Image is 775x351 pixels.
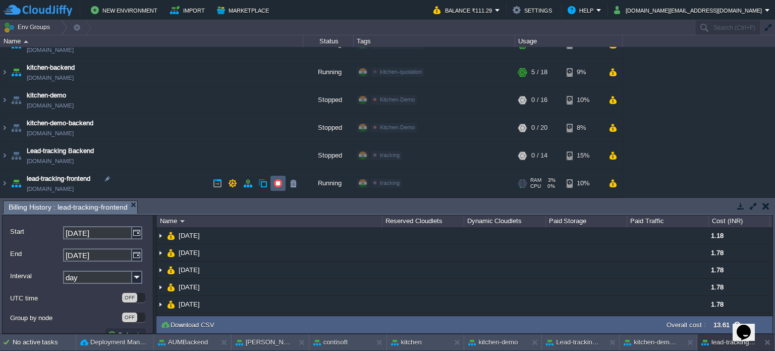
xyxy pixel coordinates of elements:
div: 0 / 14 [531,143,547,170]
a: Lead-tracking Backend [27,147,94,157]
button: AUMBackend [158,337,208,347]
a: [DOMAIN_NAME] [27,74,74,84]
img: AMDAwAAAACH5BAEAAAAALAAAAAABAAEAAAICRAEAOw== [180,220,185,223]
span: RAM [530,178,541,184]
img: AMDAwAAAACH5BAEAAAAALAAAAAABAAEAAAICRAEAOw== [156,262,164,278]
div: Running [303,171,354,198]
div: 8% [567,115,599,142]
img: AMDAwAAAACH5BAEAAAAALAAAAAABAAEAAAICRAEAOw== [167,244,175,261]
a: kitchen-backend [27,64,75,74]
div: 9% [567,60,599,87]
div: 10% [567,171,599,198]
div: Tags [354,35,515,47]
span: [DATE] [178,283,201,291]
a: [DATE] [178,248,201,257]
span: 1.78 [711,283,724,291]
a: [DATE] [178,266,201,274]
span: Billing History : lead-tracking-frontend [9,201,128,214]
img: AMDAwAAAACH5BAEAAAAALAAAAAABAAEAAAICRAEAOw== [1,60,9,87]
button: Download CSV [160,320,217,329]
img: AMDAwAAAACH5BAEAAAAALAAAAAABAAEAAAICRAEAOw== [167,262,175,278]
img: AMDAwAAAACH5BAEAAAAALAAAAAABAAEAAAICRAEAOw== [1,143,9,170]
div: No active tasks [13,334,76,350]
div: 0 / 16 [531,87,547,115]
button: Refresh [107,330,144,339]
img: AMDAwAAAACH5BAEAAAAALAAAAAABAAEAAAICRAEAOw== [1,115,9,142]
span: 3% [545,178,556,184]
img: AMDAwAAAACH5BAEAAAAALAAAAAABAAEAAAICRAEAOw== [167,227,175,244]
img: AMDAwAAAACH5BAEAAAAALAAAAAABAAEAAAICRAEAOw== [167,279,175,295]
img: AMDAwAAAACH5BAEAAAAALAAAAAABAAEAAAICRAEAOw== [9,171,23,198]
label: Interval [10,271,62,281]
div: Stopped [303,143,354,170]
div: Paid Storage [546,215,627,227]
img: AMDAwAAAACH5BAEAAAAALAAAAAABAAEAAAICRAEAOw== [156,244,164,261]
button: [PERSON_NAME] [236,337,291,347]
div: Dynamic Cloudlets [465,215,545,227]
button: Balance ₹111.29 [433,4,495,16]
img: AMDAwAAAACH5BAEAAAAALAAAAAABAAEAAAICRAEAOw== [167,296,175,313]
span: [DATE] [178,231,201,240]
img: AMDAwAAAACH5BAEAAAAALAAAAAABAAEAAAICRAEAOw== [1,87,9,115]
img: AMDAwAAAACH5BAEAAAAALAAAAAABAAEAAAICRAEAOw== [156,227,164,244]
div: Name [157,215,382,227]
img: AMDAwAAAACH5BAEAAAAALAAAAAABAAEAAAICRAEAOw== [24,40,28,43]
span: CPU [530,184,541,190]
span: kitchen-quotation [380,70,422,76]
button: Import [170,4,208,16]
button: Help [568,4,596,16]
button: Env Groups [4,20,53,34]
span: 1.78 [711,249,724,257]
span: 1.78 [711,266,724,274]
span: Kitchen-Demo [380,97,415,104]
div: Usage [516,35,622,47]
img: AMDAwAAAACH5BAEAAAAALAAAAAABAAEAAAICRAEAOw== [156,279,164,295]
a: kitchen-demo [27,91,66,102]
div: Reserved Cloudlets [383,215,464,227]
a: [DOMAIN_NAME] [27,185,74,195]
button: kitchen [391,337,422,347]
img: AMDAwAAAACH5BAEAAAAALAAAAAABAAEAAAICRAEAOw== [167,313,175,330]
a: [DOMAIN_NAME] [27,46,74,56]
div: OFF [122,313,137,322]
a: kitchen-demo-backend [27,119,93,129]
div: Running [303,60,354,87]
img: AMDAwAAAACH5BAEAAAAALAAAAAABAAEAAAICRAEAOw== [156,313,164,330]
a: [DOMAIN_NAME] [27,129,74,139]
button: kitchen-demo-backend [624,337,679,347]
label: Overall cost : [667,321,706,329]
img: AMDAwAAAACH5BAEAAAAALAAAAAABAAEAAAICRAEAOw== [9,143,23,170]
div: Status [304,35,353,47]
div: Stopped [303,115,354,142]
div: 5 / 18 [531,60,547,87]
button: Marketplace [217,4,272,16]
a: [DOMAIN_NAME] [27,102,74,112]
a: lead-tracking-frontend [27,175,90,185]
label: Start [10,226,62,237]
button: Deployment Manager [80,337,149,347]
img: AMDAwAAAACH5BAEAAAAALAAAAAABAAEAAAICRAEAOw== [9,60,23,87]
img: AMDAwAAAACH5BAEAAAAALAAAAAABAAEAAAICRAEAOw== [9,115,23,142]
a: [DATE] [178,300,201,309]
a: [DOMAIN_NAME] [27,157,74,167]
div: 15% [567,143,599,170]
img: AMDAwAAAACH5BAEAAAAALAAAAAABAAEAAAICRAEAOw== [9,87,23,115]
iframe: chat widget [733,311,765,341]
div: OFF [122,293,137,303]
label: Group by node [10,313,121,323]
button: Settings [513,4,555,16]
span: tracking [380,181,400,187]
div: 10% [567,87,599,115]
img: AMDAwAAAACH5BAEAAAAALAAAAAABAAEAAAICRAEAOw== [1,171,9,198]
label: End [10,248,62,259]
span: 0% [545,184,555,190]
label: UTC time [10,293,121,304]
div: Stopped [303,87,354,115]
